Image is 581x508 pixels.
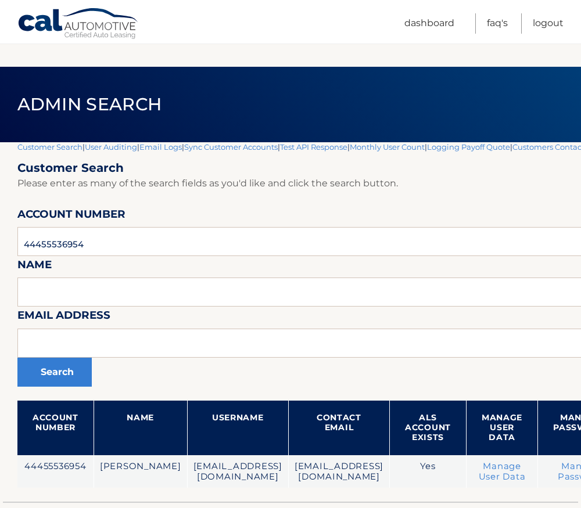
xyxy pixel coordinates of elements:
[184,142,278,152] a: Sync Customer Accounts
[187,401,288,455] th: Username
[390,401,467,455] th: ALS Account Exists
[139,142,182,152] a: Email Logs
[17,93,162,115] span: Admin Search
[390,455,467,488] td: Yes
[17,455,94,488] td: 44455536954
[17,307,110,328] label: Email Address
[404,13,454,34] a: Dashboard
[479,461,526,482] a: Manage User Data
[466,401,537,455] th: Manage User Data
[533,13,564,34] a: Logout
[17,206,125,227] label: Account Number
[17,401,94,455] th: Account Number
[94,455,187,488] td: [PERSON_NAME]
[17,256,52,278] label: Name
[17,358,92,387] button: Search
[17,8,139,41] a: Cal Automotive
[350,142,425,152] a: Monthly User Count
[94,401,187,455] th: Name
[427,142,510,152] a: Logging Payoff Quote
[288,401,389,455] th: Contact Email
[85,142,137,152] a: User Auditing
[487,13,508,34] a: FAQ's
[288,455,389,488] td: [EMAIL_ADDRESS][DOMAIN_NAME]
[280,142,347,152] a: Test API Response
[187,455,288,488] td: [EMAIL_ADDRESS][DOMAIN_NAME]
[17,142,83,152] a: Customer Search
